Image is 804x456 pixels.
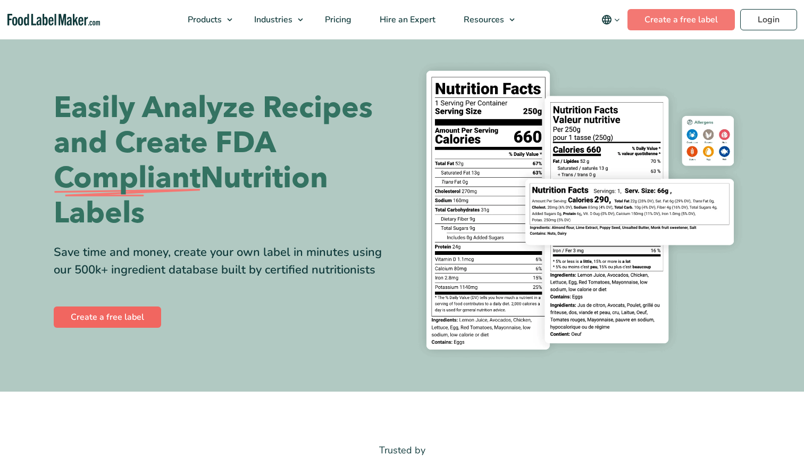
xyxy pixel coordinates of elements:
[322,14,353,26] span: Pricing
[251,14,294,26] span: Industries
[54,161,200,196] span: Compliant
[185,14,223,26] span: Products
[627,9,735,30] a: Create a free label
[460,14,505,26] span: Resources
[54,244,394,279] div: Save time and money, create your own label in minutes using our 500k+ ingredient database built b...
[376,14,437,26] span: Hire an Expert
[54,306,161,328] a: Create a free label
[54,90,394,231] h1: Easily Analyze Recipes and Create FDA Nutrition Labels
[740,9,797,30] a: Login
